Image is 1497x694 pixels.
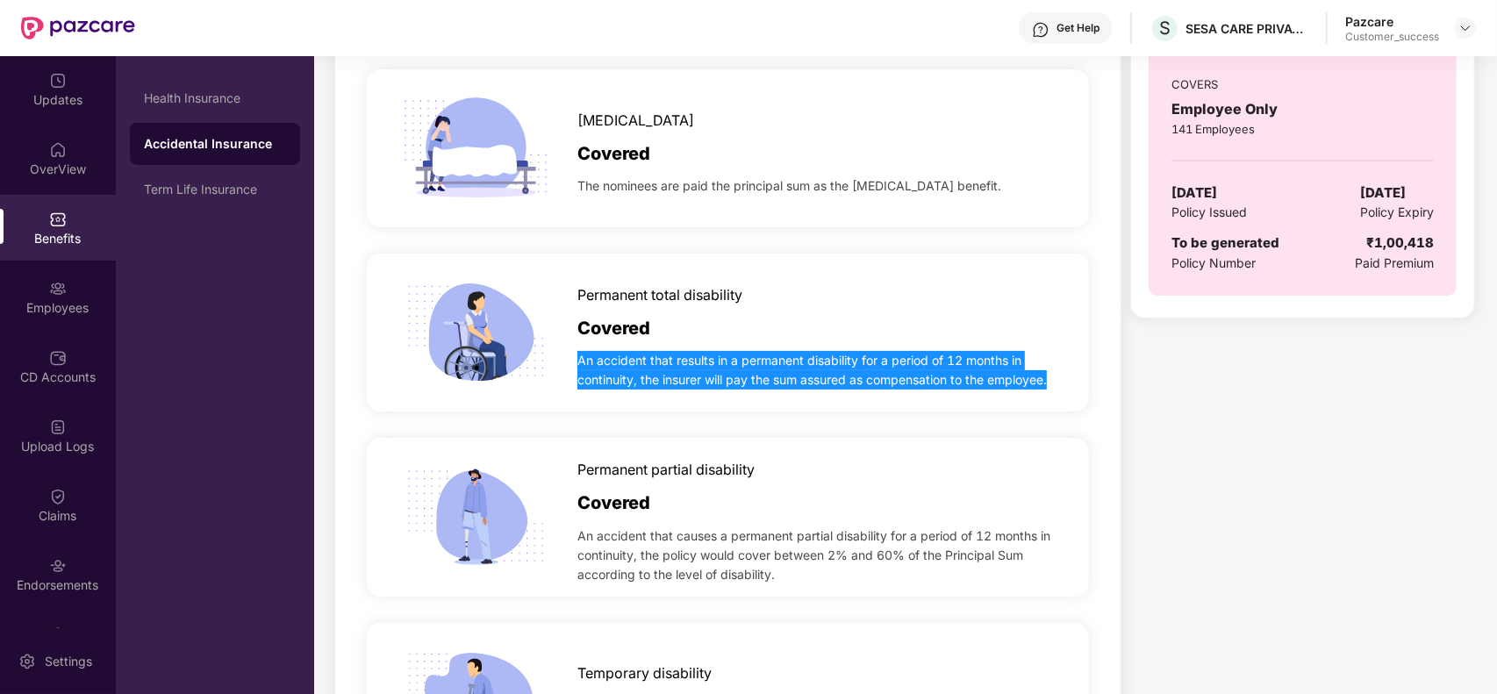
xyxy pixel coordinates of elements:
[1056,21,1099,35] div: Get Help
[1345,13,1439,30] div: Pazcare
[21,17,135,39] img: New Pazcare Logo
[1345,30,1439,44] div: Customer_success
[1159,18,1171,39] span: S
[1185,20,1308,37] div: SESA CARE PRIVATE LIMITED
[1458,21,1472,35] img: svg+xml;base64,PHN2ZyBpZD0iRHJvcGRvd24tMzJ4MzIiIHhtbG5zPSJodHRwOi8vd3d3LnczLm9yZy8yMDAwL3N2ZyIgd2...
[1032,21,1049,39] img: svg+xml;base64,PHN2ZyBpZD0iSGVscC0zMngzMiIgeG1sbnM9Imh0dHA6Ly93d3cudzMub3JnLzIwMDAvc3ZnIiB3aWR0aD...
